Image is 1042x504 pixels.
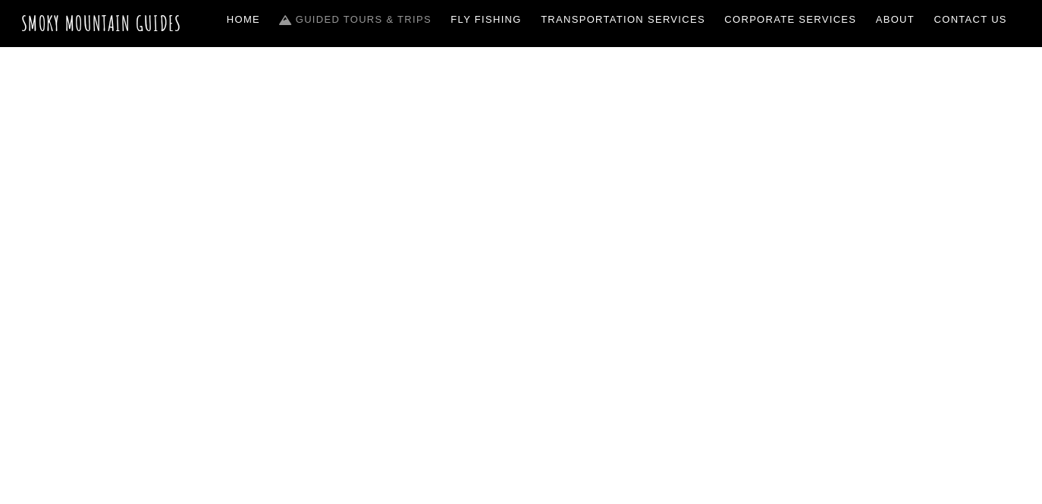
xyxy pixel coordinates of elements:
[870,4,921,36] a: About
[928,4,1013,36] a: Contact Us
[21,11,182,36] a: Smoky Mountain Guides
[331,275,711,336] span: Guided Trips & Tours
[445,4,528,36] a: Fly Fishing
[535,4,711,36] a: Transportation Services
[719,4,863,36] a: Corporate Services
[221,4,266,36] a: Home
[274,4,438,36] a: Guided Tours & Trips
